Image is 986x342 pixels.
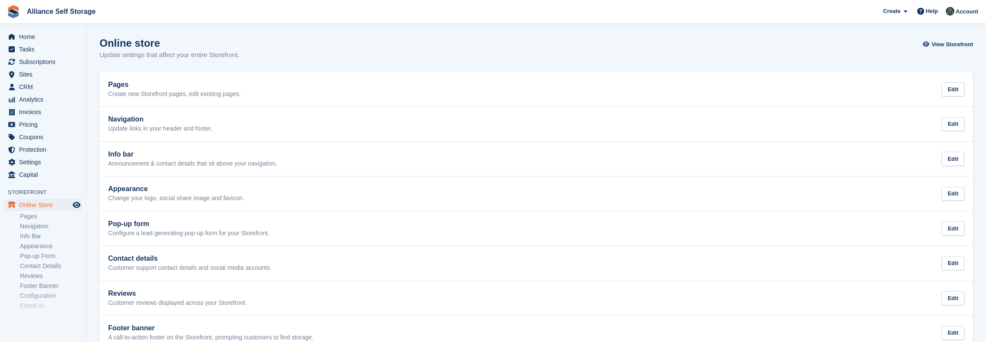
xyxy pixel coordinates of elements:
[108,264,271,272] p: Customer support contact details and social media accounts.
[19,43,71,55] span: Tasks
[100,142,973,176] a: Info bar Announcement & contact details that sit above your navigation. Edit
[931,40,973,49] span: View Storefront
[108,81,241,89] h2: Pages
[883,7,900,16] span: Create
[100,176,973,211] a: Appearance Change your logo, social share image and favicon. Edit
[108,324,314,332] h2: Footer banner
[108,255,271,262] h2: Contact details
[71,200,82,210] a: Preview store
[20,272,82,280] a: Reviews
[20,262,82,270] a: Contact Details
[4,131,82,143] a: menu
[4,68,82,80] a: menu
[20,222,82,230] a: Navigation
[4,81,82,93] a: menu
[108,334,314,342] p: A call-to-action footer on the Storefront, prompting customers to find storage.
[108,220,270,228] h2: Pop-up form
[100,281,973,316] a: Reviews Customer reviews displayed across your Storefront. Edit
[20,242,82,250] a: Appearance
[19,31,71,43] span: Home
[20,282,82,290] a: Footer Banner
[19,56,71,68] span: Subscriptions
[100,107,973,141] a: Navigation Update links in your header and footer. Edit
[100,50,239,60] p: Update settings that affect your entire Storefront.
[108,115,212,123] h2: Navigation
[100,211,973,246] a: Pop-up form Configure a lead generating pop-up form for your Storefront. Edit
[7,5,20,18] img: stora-icon-8386f47178a22dfd0bd8f6a31ec36ba5ce8667c1dd55bd0f319d3a0aa187defe.svg
[941,82,964,96] div: Edit
[20,232,82,240] a: Info Bar
[20,292,82,300] a: Configuration
[956,7,978,16] span: Account
[941,326,964,340] div: Edit
[108,230,270,237] p: Configure a lead generating pop-up form for your Storefront.
[4,156,82,168] a: menu
[4,43,82,55] a: menu
[4,144,82,156] a: menu
[8,188,86,197] span: Storefront
[100,72,973,107] a: Pages Create new Storefront pages, edit existing pages. Edit
[941,187,964,201] div: Edit
[946,7,954,16] img: Romilly Norton
[108,160,277,168] p: Announcement & contact details that sit above your navigation.
[4,118,82,131] a: menu
[4,199,82,211] a: menu
[100,37,239,49] h1: Online store
[19,106,71,118] span: Invoices
[108,299,247,307] p: Customer reviews displayed across your Storefront.
[19,118,71,131] span: Pricing
[19,81,71,93] span: CRM
[4,56,82,68] a: menu
[4,106,82,118] a: menu
[4,93,82,105] a: menu
[19,144,71,156] span: Protection
[926,7,938,16] span: Help
[19,93,71,105] span: Analytics
[20,252,82,260] a: Pop-up Form
[20,212,82,221] a: Pages
[108,185,244,193] h2: Appearance
[108,125,212,133] p: Update links in your header and footer.
[4,31,82,43] a: menu
[19,156,71,168] span: Settings
[941,256,964,271] div: Edit
[19,169,71,181] span: Capital
[19,199,71,211] span: Online Store
[925,37,973,51] a: View Storefront
[20,302,82,310] a: Check-in
[941,152,964,166] div: Edit
[19,131,71,143] span: Coupons
[108,90,241,98] p: Create new Storefront pages, edit existing pages.
[941,291,964,305] div: Edit
[941,117,964,131] div: Edit
[108,150,277,158] h2: Info bar
[100,246,973,281] a: Contact details Customer support contact details and social media accounts. Edit
[4,169,82,181] a: menu
[941,221,964,236] div: Edit
[19,68,71,80] span: Sites
[108,290,247,297] h2: Reviews
[23,4,99,19] a: Alliance Self Storage
[108,195,244,202] p: Change your logo, social share image and favicon.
